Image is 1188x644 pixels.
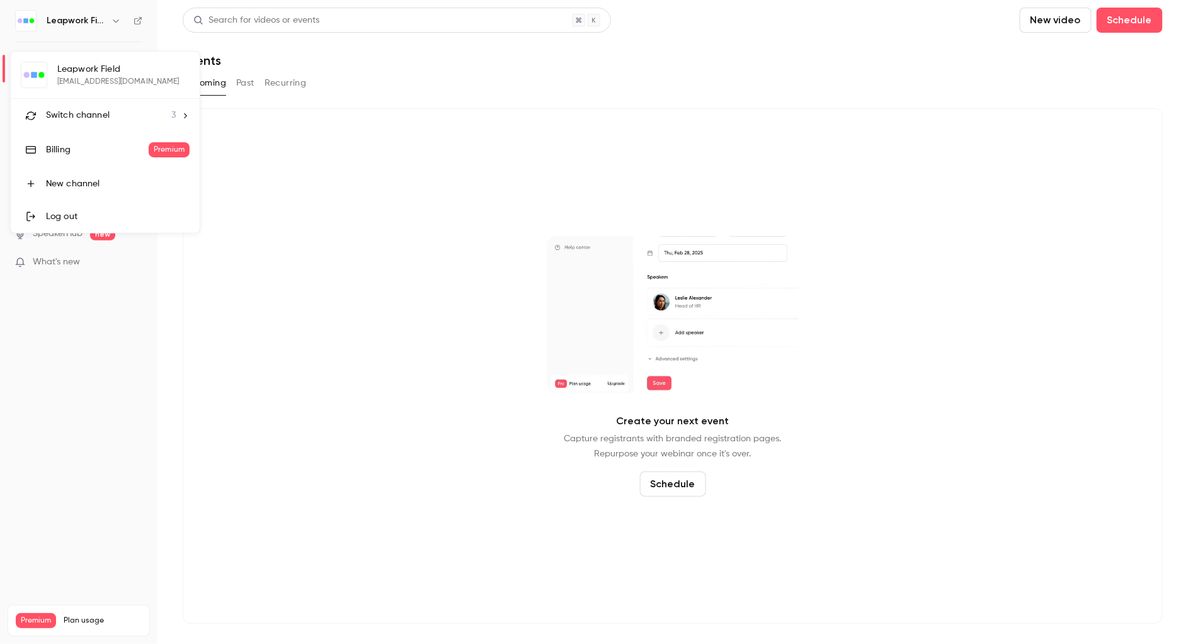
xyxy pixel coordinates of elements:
[46,210,190,223] div: Log out
[171,109,176,122] span: 3
[46,109,110,122] span: Switch channel
[149,142,190,157] span: Premium
[46,144,149,156] div: Billing
[46,178,190,190] div: New channel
